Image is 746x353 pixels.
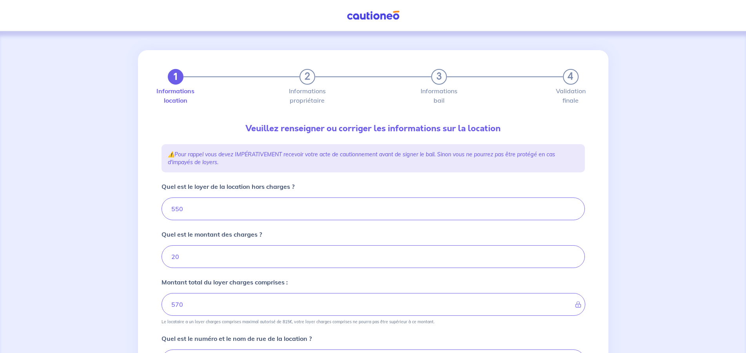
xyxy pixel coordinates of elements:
p: Quel est le loyer de la location hors charges ? [162,182,294,191]
p: Le locataire a un loyer charges comprises maximal autorisé de 815€, votre loyer charges comprises... [162,319,434,324]
p: Quel est le numéro et le nom de rue de la location ? [162,334,312,343]
label: Informations propriétaire [299,88,315,103]
label: Informations bail [431,88,447,103]
p: Quel est le montant des charges ? [162,230,262,239]
label: Informations location [168,88,183,103]
p: Montant total du loyer charges comprises : [162,277,288,287]
img: Cautioneo [344,11,403,20]
button: 1 [168,69,183,85]
p: Veuillez renseigner ou corriger les informations sur la location [162,122,585,135]
p: ⚠️ [168,150,579,166]
em: Pour rappel vous devez IMPÉRATIVEMENT recevoir votre acte de cautionnement avant de signer le bai... [168,151,555,166]
label: Validation finale [563,88,579,103]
